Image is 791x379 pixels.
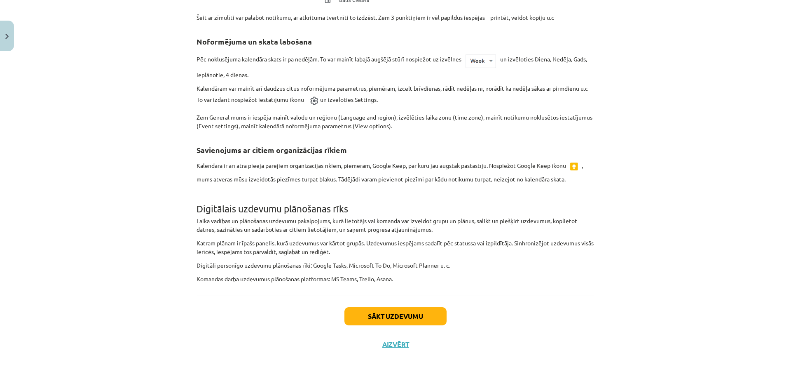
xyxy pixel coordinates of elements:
p: Kalendāram var mainīt arī daudzus citus noformējuma parametrus, piemēram, izcelt brīvdienas, rādī... [197,84,594,108]
img: icon-close-lesson-0947bae3869378f0d4975bcd49f059093ad1ed9edebbc8119c70593378902aed.svg [5,34,9,39]
p: Digitāli personīgo uzdevumu plānošanas rīki: Google Tasks, Microsoft To Do, Microsoft Planner u. c. [197,261,594,270]
p: Zem General mums ir iespēja mainīt valodu un reģionu (Language and region), izvēlēties laika zonu... [197,113,594,130]
p: Kalendārā ir arī ātra pieeja pārējiem organizācijas rīkiem, piemēram, Google Keep, par kuru jau a... [197,158,594,184]
strong: Savienojums ar citiem organizācijas rīkiem [197,145,347,155]
p: Pēc noklusējuma kalendāra skats ir pa nedēļām. To var mainīt labajā augšējā stūrī nospiežot uz iz... [197,49,594,79]
p: Šeit ar zīmulīti var palabot notikumu, ar atkrituma tvertnīti to izdzēst. Zem 3 punktiņiem ir vēl... [197,13,594,22]
p: Katram plānam ir īpašs panelis, kurā uzdevumus var kārtot grupās. Uzdevumus iespējams sadalīt pēc... [197,239,594,256]
button: Sākt uzdevumu [344,307,447,325]
strong: Noformējuma un skata labošana [197,37,312,46]
h1: Digitālais uzdevumu plānošanas rīks [197,188,594,214]
button: Aizvērt [380,340,411,348]
p: Laika vadības un plānošanas uzdevumu pakalpojums, kurā lietotājs vai komanda var izveidot grupu u... [197,217,594,234]
p: Komandas darba uzdevumus plānošanas platformas: MS Teams, Trello, Asana. [197,275,594,283]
